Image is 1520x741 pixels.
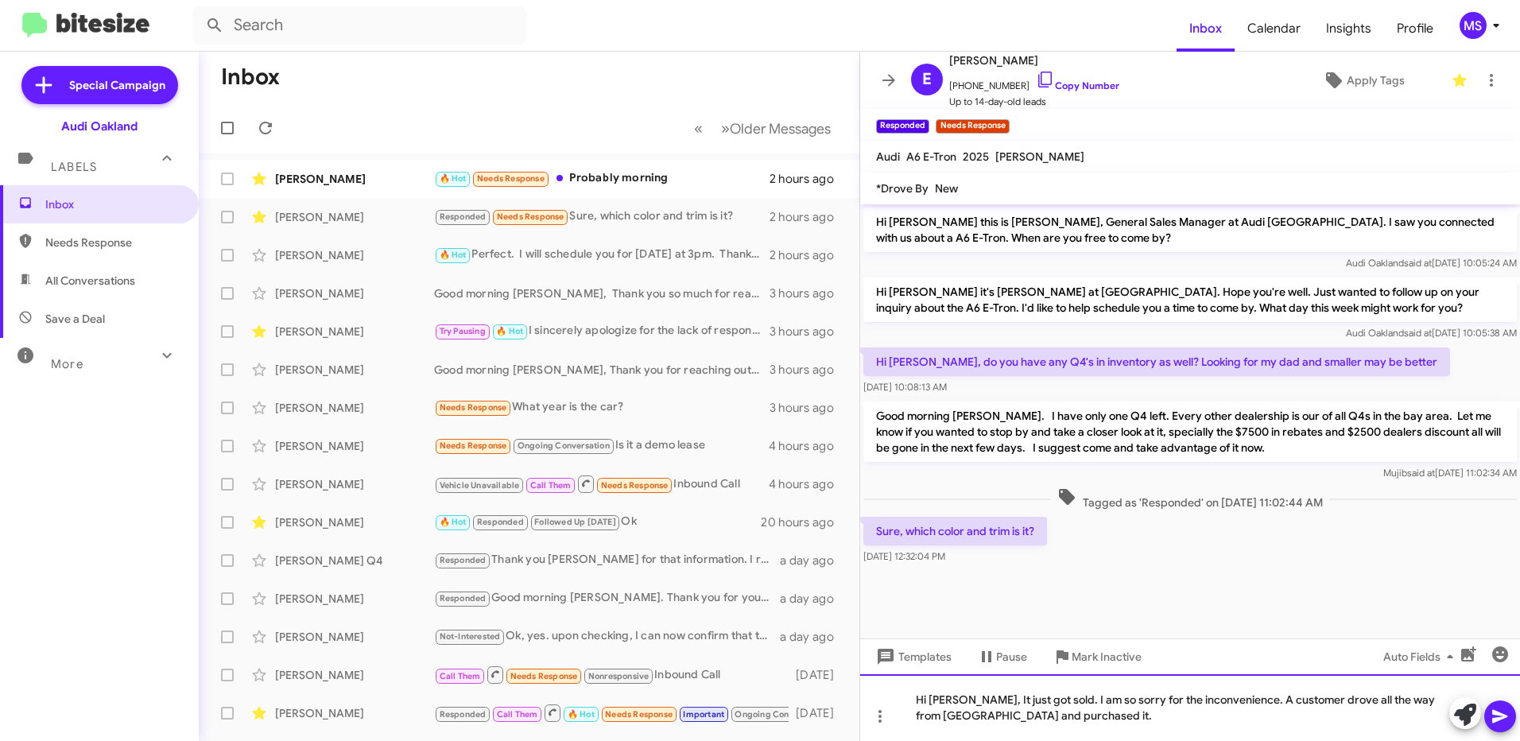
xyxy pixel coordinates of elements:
span: Needs Response [497,211,564,222]
p: Sure, which color and trim is it? [863,517,1047,545]
div: [PERSON_NAME] [275,514,434,530]
small: Needs Response [936,119,1009,134]
div: Probably morning [434,169,770,188]
div: Ok, yes. upon checking, I can now confirm that the vehicle of your interest is sold to another cu... [434,627,780,646]
span: A6 E-Tron [906,149,956,164]
button: Pause [964,642,1040,671]
h1: Inbox [221,64,280,90]
span: 🔥 Hot [568,709,595,720]
div: 3 hours ago [770,324,847,339]
span: said at [1404,257,1432,269]
input: Search [192,6,526,45]
span: Responded [440,211,487,222]
a: Inbox [1177,6,1235,52]
div: a day ago [780,591,847,607]
div: Sure, which color and trim is it? [434,208,770,226]
span: Ongoing Conversation [735,709,827,720]
p: Hi [PERSON_NAME], do you have any Q4's in inventory as well? Looking for my dad and smaller may b... [863,347,1450,376]
p: Good morning [PERSON_NAME]. I have only one Q4 left. Every other dealership is our of all Q4s in ... [863,402,1517,462]
span: [PHONE_NUMBER] [949,70,1119,94]
small: Responded [876,119,929,134]
a: Copy Number [1036,80,1119,91]
span: Pause [996,642,1027,671]
div: Perfect. I will schedule you for [DATE] at 3pm. Thank you for the opportunity and we will see you... [434,246,770,264]
span: Audi [876,149,900,164]
span: [DATE] 10:08:13 AM [863,381,947,393]
button: Previous [684,112,712,145]
div: [PERSON_NAME] [275,438,434,454]
span: Audi Oakland [DATE] 10:05:38 AM [1346,327,1517,339]
span: Mark Inactive [1072,642,1142,671]
span: Needs Response [45,235,180,250]
div: Thank you [PERSON_NAME] for that information. I really appreciate it. Let me know if there is any... [434,551,780,569]
span: said at [1404,327,1432,339]
div: Ok [434,513,761,531]
span: Save a Deal [45,311,105,327]
div: [PERSON_NAME] [275,629,434,645]
span: » [721,118,730,138]
span: Needs Response [510,671,578,681]
button: Apply Tags [1282,66,1444,95]
span: Templates [873,642,952,671]
span: *Drove By [876,181,929,196]
button: Templates [860,642,964,671]
span: Needs Response [601,480,669,491]
span: Responded [440,709,487,720]
div: [PERSON_NAME] [275,171,434,187]
span: Calendar [1235,6,1313,52]
button: MS [1446,12,1503,39]
span: Nonresponsive [588,671,649,681]
div: MS [1460,12,1487,39]
span: [PERSON_NAME] [995,149,1084,164]
p: Hi [PERSON_NAME] it's [PERSON_NAME] at [GEOGRAPHIC_DATA]. Hope you're well. Just wanted to follow... [863,277,1517,322]
div: [PERSON_NAME] [275,667,434,683]
p: Hi [PERSON_NAME] this is [PERSON_NAME], General Sales Manager at Audi [GEOGRAPHIC_DATA]. I saw yo... [863,208,1517,252]
div: Hi [PERSON_NAME], It just got sold. I am so sorry for the inconvenience. A customer drove all the... [860,674,1520,741]
div: 2 hours ago [770,209,847,225]
span: 🔥 Hot [440,173,467,184]
span: Special Campaign [69,77,165,93]
div: Inbound Call [434,474,769,494]
div: Audi Oakland [61,118,138,134]
div: What year is the car? [434,398,770,417]
div: [PERSON_NAME] [275,324,434,339]
div: Good morning [PERSON_NAME]. Thank you for your question. We would like you to bring your vehicle ... [434,589,780,607]
div: a day ago [780,553,847,568]
span: Auto Fields [1383,642,1460,671]
div: I sincerely apologize for the lack of response. I’ve asked my Brand Specialist, [PERSON_NAME], to... [434,322,770,340]
div: Good morning [PERSON_NAME], Thank you so much for reaching out and your interest in our Q6s. Rest... [434,285,770,301]
div: [DATE] [789,667,847,683]
span: All Conversations [45,273,135,289]
div: 4 hours ago [769,438,847,454]
div: Inbound Call [434,665,789,685]
span: Responded [440,555,487,565]
div: [PERSON_NAME] [275,705,434,721]
span: Try Pausing [440,326,486,336]
span: Tagged as 'Responded' on [DATE] 11:02:44 AM [1051,487,1329,510]
div: 2 hours ago [770,171,847,187]
span: Needs Response [440,440,507,451]
button: Next [712,112,840,145]
span: Older Messages [730,120,831,138]
div: [PERSON_NAME] [275,476,434,492]
span: Labels [51,160,97,174]
span: [PERSON_NAME] [949,51,1119,70]
div: The vehicle has 20,000 miles and is in good condition. There is one little door ding. Could you g... [434,703,789,723]
div: a day ago [780,629,847,645]
div: 3 hours ago [770,400,847,416]
div: [DATE] [789,705,847,721]
div: 20 hours ago [761,514,847,530]
span: 🔥 Hot [440,517,467,527]
span: Up to 14-day-old leads [949,94,1119,110]
span: E [922,67,932,92]
span: [DATE] 12:32:04 PM [863,550,945,562]
span: 🔥 Hot [440,250,467,260]
div: 4 hours ago [769,476,847,492]
div: 3 hours ago [770,285,847,301]
div: [PERSON_NAME] [275,591,434,607]
div: 2 hours ago [770,247,847,263]
a: Profile [1384,6,1446,52]
span: Needs Response [440,402,507,413]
